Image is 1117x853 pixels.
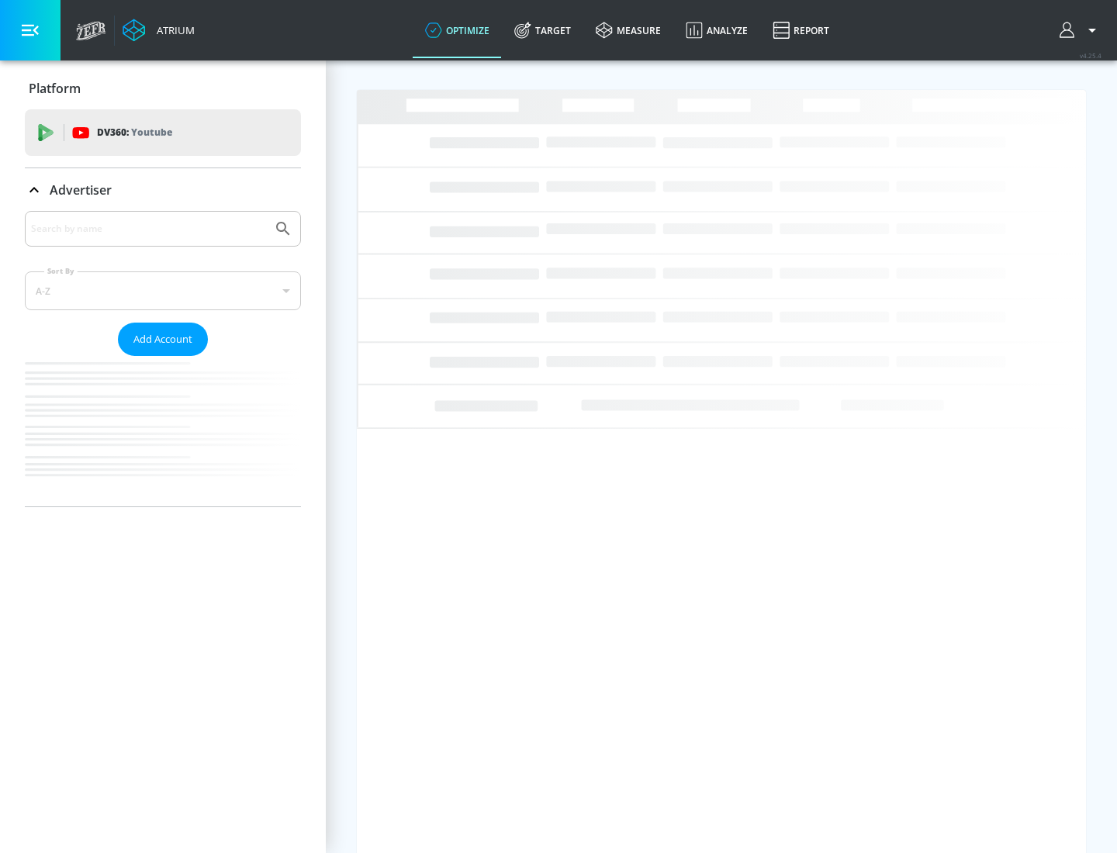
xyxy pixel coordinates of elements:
a: Report [760,2,842,58]
a: Target [502,2,583,58]
div: Atrium [150,23,195,37]
div: Platform [25,67,301,110]
a: optimize [413,2,502,58]
p: DV360: [97,124,172,141]
div: Advertiser [25,168,301,212]
p: Advertiser [50,181,112,199]
p: Youtube [131,124,172,140]
p: Platform [29,80,81,97]
input: Search by name [31,219,266,239]
button: Add Account [118,323,208,356]
a: Analyze [673,2,760,58]
label: Sort By [44,266,78,276]
nav: list of Advertiser [25,356,301,506]
a: measure [583,2,673,58]
div: A-Z [25,271,301,310]
div: DV360: Youtube [25,109,301,156]
div: Advertiser [25,211,301,506]
span: Add Account [133,330,192,348]
a: Atrium [123,19,195,42]
span: v 4.25.4 [1080,51,1101,60]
